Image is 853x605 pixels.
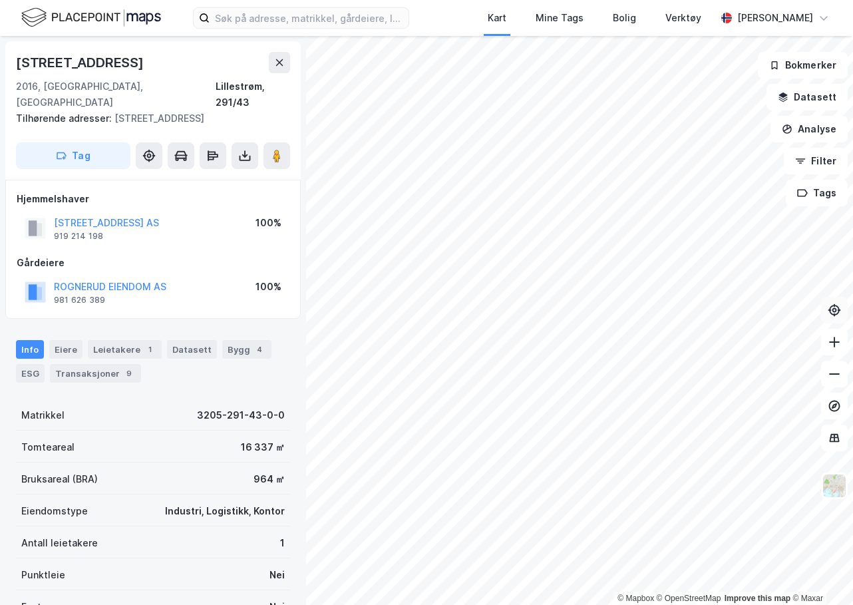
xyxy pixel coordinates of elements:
div: 100% [256,215,281,231]
div: Mine Tags [536,10,584,26]
div: Datasett [167,340,217,359]
div: Punktleie [21,567,65,583]
span: Tilhørende adresser: [16,112,114,124]
div: Tomteareal [21,439,75,455]
div: [STREET_ADDRESS] [16,110,279,126]
div: Leietakere [88,340,162,359]
div: Lillestrøm, 291/43 [216,79,290,110]
button: Filter [784,148,848,174]
div: Eiere [49,340,83,359]
button: Analyse [770,116,848,142]
div: 2016, [GEOGRAPHIC_DATA], [GEOGRAPHIC_DATA] [16,79,216,110]
div: Eiendomstype [21,503,88,519]
a: Mapbox [617,594,654,603]
div: ESG [16,364,45,383]
input: Søk på adresse, matrikkel, gårdeiere, leietakere eller personer [210,8,409,28]
a: OpenStreetMap [657,594,721,603]
div: Bygg [222,340,271,359]
button: Tag [16,142,130,169]
div: 964 ㎡ [254,471,285,487]
div: Transaksjoner [50,364,141,383]
div: Industri, Logistikk, Kontor [165,503,285,519]
a: Improve this map [725,594,790,603]
iframe: Chat Widget [786,541,853,605]
div: 1 [143,343,156,356]
div: Antall leietakere [21,535,98,551]
div: 3205-291-43-0-0 [197,407,285,423]
div: Hjemmelshaver [17,191,289,207]
div: 1 [280,535,285,551]
div: 4 [253,343,266,356]
div: 16 337 ㎡ [241,439,285,455]
div: 100% [256,279,281,295]
button: Tags [786,180,848,206]
img: logo.f888ab2527a4732fd821a326f86c7f29.svg [21,6,161,29]
div: Matrikkel [21,407,65,423]
button: Datasett [767,84,848,110]
div: Kontrollprogram for chat [786,541,853,605]
div: Kart [488,10,506,26]
div: Info [16,340,44,359]
div: 981 626 389 [54,295,105,305]
div: [STREET_ADDRESS] [16,52,146,73]
div: Bruksareal (BRA) [21,471,98,487]
div: Nei [269,567,285,583]
div: Gårdeiere [17,255,289,271]
div: 919 214 198 [54,231,103,242]
div: Bolig [613,10,636,26]
div: [PERSON_NAME] [737,10,813,26]
div: 9 [122,367,136,380]
img: Z [822,473,847,499]
button: Bokmerker [758,52,848,79]
div: Verktøy [665,10,701,26]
